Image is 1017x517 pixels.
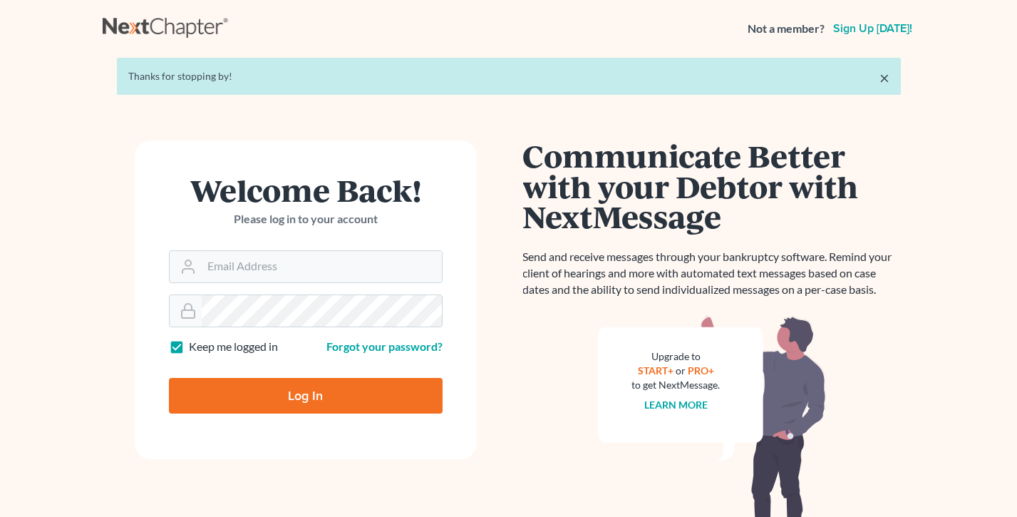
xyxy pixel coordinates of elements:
p: Please log in to your account [169,211,443,227]
a: START+ [638,364,673,377]
strong: Not a member? [748,21,825,37]
p: Send and receive messages through your bankruptcy software. Remind your client of hearings and mo... [523,249,901,298]
input: Email Address [202,251,442,282]
a: Learn more [644,399,708,411]
a: × [879,69,889,86]
a: Forgot your password? [326,339,443,353]
input: Log In [169,378,443,414]
h1: Welcome Back! [169,175,443,205]
div: Upgrade to [632,349,721,364]
label: Keep me logged in [189,339,278,355]
div: to get NextMessage. [632,378,721,392]
div: Thanks for stopping by! [128,69,889,83]
h1: Communicate Better with your Debtor with NextMessage [523,140,901,232]
a: Sign up [DATE]! [830,23,915,34]
span: or [676,364,686,377]
a: PRO+ [688,364,714,377]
